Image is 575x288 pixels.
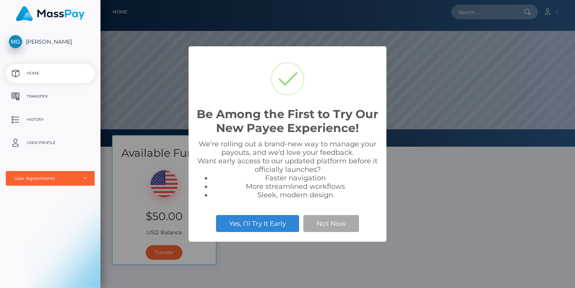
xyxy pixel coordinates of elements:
button: Not Now [303,215,359,232]
li: Sleek, modern design [212,191,379,199]
li: More streamlined workflows [212,182,379,191]
img: MassPay [16,6,85,21]
p: User Profile [9,137,92,149]
p: Home [9,68,92,79]
p: Transfer [9,91,92,102]
h2: Be Among the First to Try Our New Payee Experience! [196,107,379,135]
button: User Agreements [6,171,95,186]
button: Yes, I’ll Try It Early [216,215,299,232]
div: We're rolling out a brand-new way to manage your payouts, and we’d love your feedback. Want early... [196,140,379,199]
li: Faster navigation [212,174,379,182]
p: History [9,114,92,125]
div: User Agreements [14,175,78,181]
span: [PERSON_NAME] [6,38,95,45]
